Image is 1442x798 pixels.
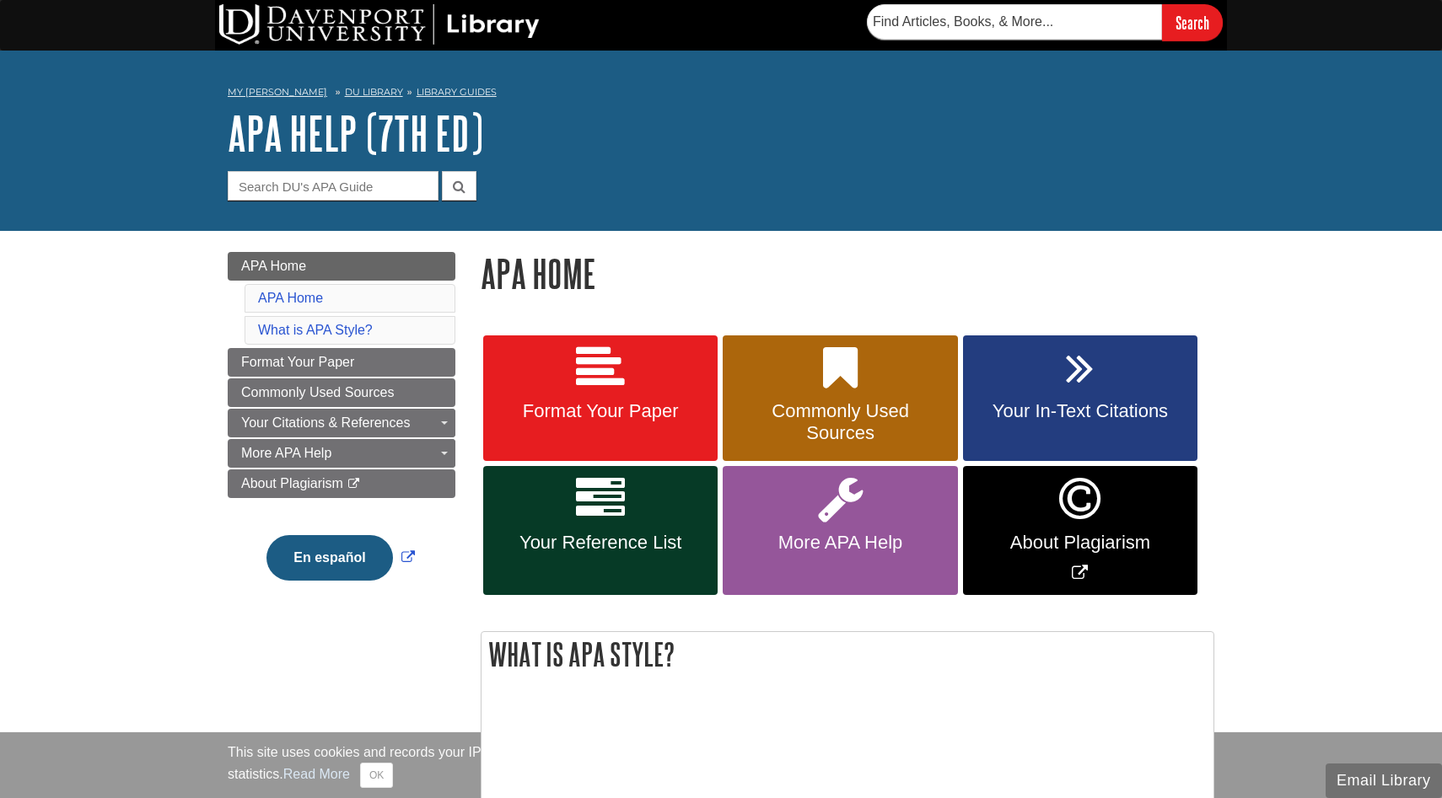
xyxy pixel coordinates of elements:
[360,763,393,788] button: Close
[228,409,455,437] a: Your Citations & References
[976,532,1185,554] span: About Plagiarism
[228,439,455,468] a: More APA Help
[228,85,327,99] a: My [PERSON_NAME]
[241,385,394,399] span: Commonly Used Sources
[482,632,1213,677] h2: What is APA Style?
[228,348,455,377] a: Format Your Paper
[963,335,1197,462] a: Your In-Text Citations
[483,466,718,595] a: Your Reference List
[258,323,373,337] a: What is APA Style?
[241,476,343,490] span: About Plagiarism
[417,86,497,98] a: Library Guides
[963,466,1197,595] a: Link opens in new window
[228,107,483,159] a: APA Help (7th Ed)
[241,446,331,460] span: More APA Help
[723,466,957,595] a: More APA Help
[241,415,410,430] span: Your Citations & References
[228,469,455,498] a: About Plagiarism
[867,4,1162,40] input: Find Articles, Books, & More...
[496,400,705,422] span: Format Your Paper
[723,335,957,462] a: Commonly Used Sources
[262,550,418,565] a: Link opens in new window
[258,291,323,305] a: APA Home
[228,742,1214,788] div: This site uses cookies and records your IP address for usage statistics. Additionally, we use Goo...
[735,532,944,554] span: More APA Help
[347,479,361,490] i: This link opens in a new window
[1326,763,1442,798] button: Email Library
[1162,4,1223,40] input: Search
[976,400,1185,422] span: Your In-Text Citations
[228,378,455,407] a: Commonly Used Sources
[283,767,350,781] a: Read More
[228,252,455,609] div: Guide Page Menu
[219,4,540,45] img: DU Library
[228,81,1214,108] nav: breadcrumb
[228,252,455,281] a: APA Home
[241,259,306,273] span: APA Home
[496,532,705,554] span: Your Reference List
[228,171,439,201] input: Search DU's APA Guide
[867,4,1223,40] form: Searches DU Library's articles, books, and more
[483,335,718,462] a: Format Your Paper
[266,535,392,581] button: En español
[345,86,403,98] a: DU Library
[481,252,1214,295] h1: APA Home
[241,355,354,369] span: Format Your Paper
[735,400,944,444] span: Commonly Used Sources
